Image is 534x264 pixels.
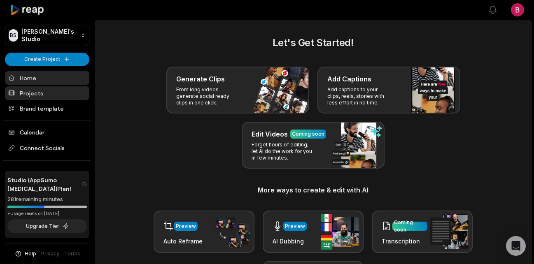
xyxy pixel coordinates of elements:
[292,130,324,138] div: Coming soon
[252,141,315,161] p: Forget hours of editing, let AI do the work for you in few minutes.
[7,219,87,233] button: Upgrade Tier
[5,125,89,139] a: Calendar
[273,237,307,245] h3: AI Dubbing
[176,86,240,106] p: From long videos generate social ready clips in one click.
[430,214,468,249] img: transcription.png
[5,53,89,66] button: Create Project
[21,28,77,43] p: [PERSON_NAME]'s Studio
[285,222,305,230] div: Preview
[5,71,89,85] a: Home
[105,185,521,195] h3: More ways to create & edit with AI
[7,195,87,204] div: 281 remaining minutes
[64,250,80,257] a: Terms
[321,214,359,250] img: ai_dubbing.png
[5,86,89,100] a: Projects
[382,237,427,245] h3: Transcription
[5,141,89,155] span: Connect Socials
[7,211,87,217] div: *Usage resets on [DATE]
[7,176,82,193] span: Studio (AppSumo [MEDICAL_DATA]) Plan!
[394,219,426,234] div: Coming soon
[212,216,250,248] img: auto_reframe.png
[163,237,203,245] h3: Auto Reframe
[506,236,526,256] div: Open Intercom Messenger
[176,222,196,230] div: Preview
[5,102,89,115] a: Brand template
[41,250,59,257] a: Privacy
[9,29,18,42] div: BS
[252,129,288,139] h3: Edit Videos
[327,86,391,106] p: Add captions to your clips, reels, stories with less effort in no time.
[105,35,521,50] h2: Let's Get Started!
[25,250,36,257] span: Help
[327,74,371,84] h3: Add Captions
[14,250,36,257] button: Help
[176,74,225,84] h3: Generate Clips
